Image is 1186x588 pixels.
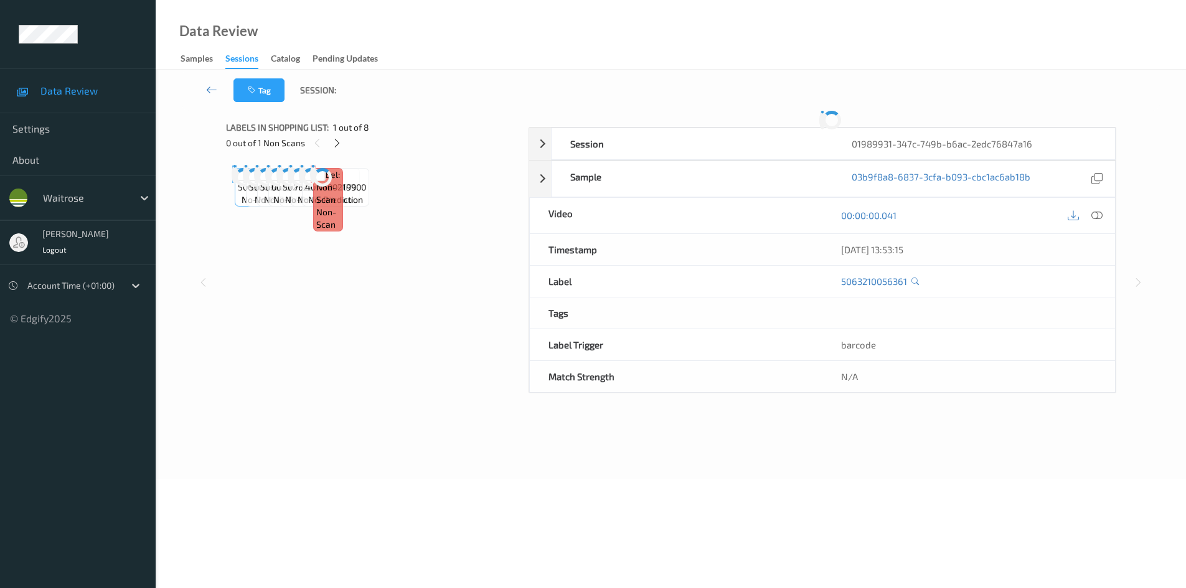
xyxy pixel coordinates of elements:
[530,198,822,233] div: Video
[316,169,340,206] span: Label: Non-Scan
[271,52,300,68] div: Catalog
[530,297,822,329] div: Tags
[264,194,319,206] span: no-prediction
[242,194,296,206] span: no-prediction
[529,128,1116,160] div: Session01989931-347c-749b-b6ac-2edc76847a16
[313,52,378,68] div: Pending Updates
[841,209,897,222] a: 00:00:00.041
[529,161,1116,197] div: Sample03b9f8a8-6837-3cfa-b093-cbc1ac6ab18b
[300,84,336,96] span: Session:
[841,275,907,287] a: 5063210056361
[285,194,340,206] span: no-prediction
[852,170,1030,187] a: 03b9f8a8-6837-3cfa-b093-cbc1ac6ab18b
[181,50,225,68] a: Samples
[552,128,833,159] div: Session
[833,128,1114,159] div: 01989931-347c-749b-b6ac-2edc76847a16
[530,266,822,297] div: Label
[552,161,833,197] div: Sample
[179,25,258,37] div: Data Review
[226,135,520,151] div: 0 out of 1 Non Scans
[841,243,1096,256] div: [DATE] 13:53:15
[316,206,340,231] span: non-scan
[530,329,822,360] div: Label Trigger
[822,329,1115,360] div: barcode
[225,50,271,69] a: Sessions
[226,121,329,134] span: Labels in shopping list:
[181,52,213,68] div: Samples
[822,361,1115,392] div: N/A
[313,50,390,68] a: Pending Updates
[530,234,822,265] div: Timestamp
[273,194,328,206] span: no-prediction
[233,78,285,102] button: Tag
[225,52,258,69] div: Sessions
[308,194,363,206] span: no-prediction
[333,121,369,134] span: 1 out of 8
[298,194,352,206] span: no-prediction
[271,50,313,68] a: Catalog
[530,361,822,392] div: Match Strength
[255,194,309,206] span: no-prediction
